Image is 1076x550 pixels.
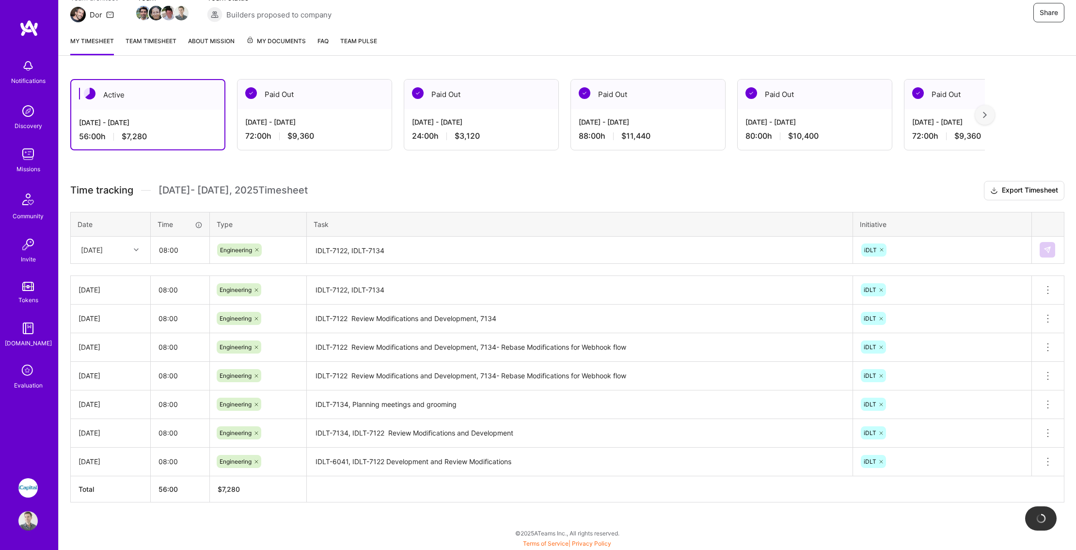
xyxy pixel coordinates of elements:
img: Active [84,88,95,99]
a: Team timesheet [126,36,176,55]
textarea: IDLT-7134, Planning meetings and grooming [308,391,852,418]
div: © 2025 ATeams Inc., All rights reserved. [58,521,1076,545]
input: HH:MM [151,391,209,417]
img: guide book [18,319,38,338]
div: Community [13,211,44,221]
div: [DATE] [79,399,142,409]
div: [DATE] - [DATE] [79,117,217,128]
input: HH:MM [151,237,209,263]
span: $9,360 [287,131,314,141]
span: iDLT [864,246,877,254]
img: logo [19,19,39,37]
img: iCapital: Build and maintain RESTful API [18,478,38,498]
a: Team Member Avatar [150,5,162,21]
div: Initiative [860,219,1025,229]
a: My timesheet [70,36,114,55]
span: Engineering [220,286,252,293]
div: [DATE] - [DATE] [412,117,551,127]
div: Time [158,219,203,229]
span: Engineering [220,315,252,322]
span: $10,400 [788,131,819,141]
a: Team Pulse [340,36,377,55]
th: 56:00 [151,476,210,502]
div: 72:00 h [245,131,384,141]
div: Paid Out [738,80,892,109]
div: Paid Out [904,80,1059,109]
i: icon Mail [106,11,114,18]
textarea: IDLT-7122, IDLT-7134 [308,238,852,263]
img: Submit [1044,246,1051,254]
a: iCapital: Build and maintain RESTful API [16,478,40,498]
a: FAQ [317,36,329,55]
div: [DATE] [79,456,142,467]
img: Paid Out [745,87,757,99]
span: iDLT [864,401,876,408]
a: User Avatar [16,511,40,531]
textarea: IDLT-7122 Review Modifications and Development, 7134 [308,306,852,332]
div: [DATE] [79,371,142,381]
span: My Documents [246,36,306,47]
button: Export Timesheet [984,181,1064,200]
a: Team Member Avatar [175,5,188,21]
span: $ 7,280 [218,485,240,493]
span: $7,280 [122,131,147,142]
div: Notifications [11,76,46,86]
div: 72:00 h [912,131,1051,141]
span: Share [1040,8,1058,17]
img: Invite [18,235,38,254]
span: iDLT [864,315,876,322]
div: 24:00 h [412,131,551,141]
div: [DOMAIN_NAME] [5,338,52,348]
div: 88:00 h [579,131,717,141]
img: Team Member Avatar [174,6,189,20]
div: [DATE] - [DATE] [579,117,717,127]
span: [DATE] - [DATE] , 2025 Timesheet [158,184,308,196]
span: Engineering [220,343,252,351]
img: Team Member Avatar [149,6,163,20]
div: [DATE] [79,285,142,295]
img: Paid Out [579,87,590,99]
span: $3,120 [455,131,480,141]
img: right [983,112,987,118]
span: $11,440 [621,131,650,141]
a: Team Member Avatar [137,5,150,21]
span: Engineering [220,401,252,408]
th: Date [71,212,151,236]
input: HH:MM [151,277,209,303]
i: icon SelectionTeam [19,362,37,380]
div: [DATE] [79,342,142,352]
span: Engineering [220,246,252,254]
img: teamwork [18,145,38,164]
a: Privacy Policy [572,540,611,547]
div: null [1040,242,1056,258]
img: loading [1034,512,1047,525]
div: Discovery [15,121,42,131]
div: Tokens [18,295,38,305]
textarea: IDLT-7122 Review Modifications and Development, 7134- Rebase Modifications for Webhook flow [308,363,852,389]
th: Total [71,476,151,502]
div: Active [71,80,224,110]
i: icon Download [990,186,998,196]
input: HH:MM [151,449,209,474]
span: Engineering [220,429,252,437]
span: | [523,540,611,547]
a: About Mission [188,36,235,55]
img: Builders proposed to company [207,7,222,22]
i: icon Chevron [134,247,139,252]
span: Time tracking [70,184,133,196]
img: Paid Out [412,87,424,99]
img: Team Member Avatar [136,6,151,20]
textarea: IDLT-7122, IDLT-7134 [308,277,852,304]
a: My Documents [246,36,306,55]
img: Paid Out [245,87,257,99]
div: [DATE] [81,245,103,255]
img: Paid Out [912,87,924,99]
textarea: IDLT-7122 Review Modifications and Development, 7134- Rebase Modifications for Webhook flow [308,334,852,361]
span: Team Pulse [340,37,377,45]
span: Builders proposed to company [226,10,332,20]
span: Engineering [220,458,252,465]
img: Community [16,188,40,211]
a: Team Member Avatar [162,5,175,21]
span: iDLT [864,372,876,379]
th: Task [307,212,853,236]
